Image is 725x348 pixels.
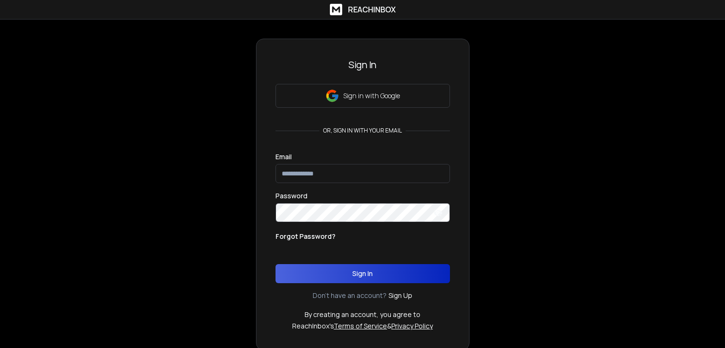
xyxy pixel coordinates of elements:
p: Sign in with Google [343,91,400,101]
h1: ReachInbox [348,4,396,15]
label: Password [276,193,307,199]
p: By creating an account, you agree to [305,310,420,319]
a: Terms of Service [334,321,387,330]
a: ReachInbox [330,4,396,15]
p: Don't have an account? [313,291,387,300]
a: Privacy Policy [391,321,433,330]
h3: Sign In [276,58,450,72]
p: or, sign in with your email [319,127,406,134]
p: Forgot Password? [276,232,336,241]
button: Sign In [276,264,450,283]
a: Sign Up [388,291,412,300]
button: Sign in with Google [276,84,450,108]
label: Email [276,154,292,160]
p: ReachInbox's & [292,321,433,331]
